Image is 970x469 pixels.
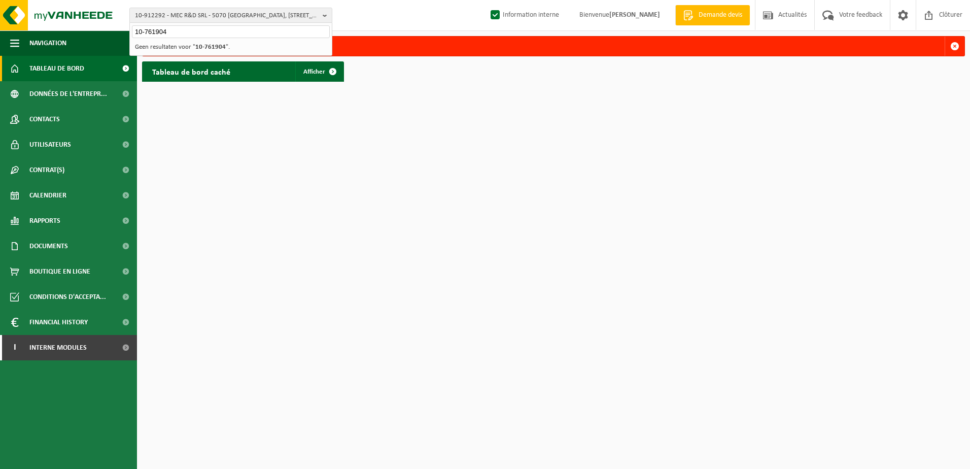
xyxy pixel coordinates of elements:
[132,25,330,38] input: Chercher des succursales liées
[29,233,68,259] span: Documents
[489,8,559,23] label: Information interne
[135,8,319,23] span: 10-912292 - MEC R&D SRL - 5070 [GEOGRAPHIC_DATA], [STREET_ADDRESS]
[675,5,750,25] a: Demande devis
[29,208,60,233] span: Rapports
[29,107,60,132] span: Contacts
[609,11,660,19] strong: [PERSON_NAME]
[29,183,66,208] span: Calendrier
[161,37,945,56] div: Deze party bestaat niet
[132,41,330,53] li: Geen resultaten voor " ".
[195,44,226,50] strong: 10-761904
[129,8,332,23] button: 10-912292 - MEC R&D SRL - 5070 [GEOGRAPHIC_DATA], [STREET_ADDRESS]
[29,284,106,310] span: Conditions d'accepta...
[29,132,71,157] span: Utilisateurs
[142,61,240,81] h2: Tableau de bord caché
[29,81,107,107] span: Données de l'entrepr...
[295,61,343,82] a: Afficher
[10,335,19,360] span: I
[29,310,88,335] span: Financial History
[29,157,64,183] span: Contrat(s)
[29,259,90,284] span: Boutique en ligne
[29,56,84,81] span: Tableau de bord
[29,30,66,56] span: Navigation
[29,335,87,360] span: Interne modules
[303,69,325,75] span: Afficher
[696,10,745,20] span: Demande devis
